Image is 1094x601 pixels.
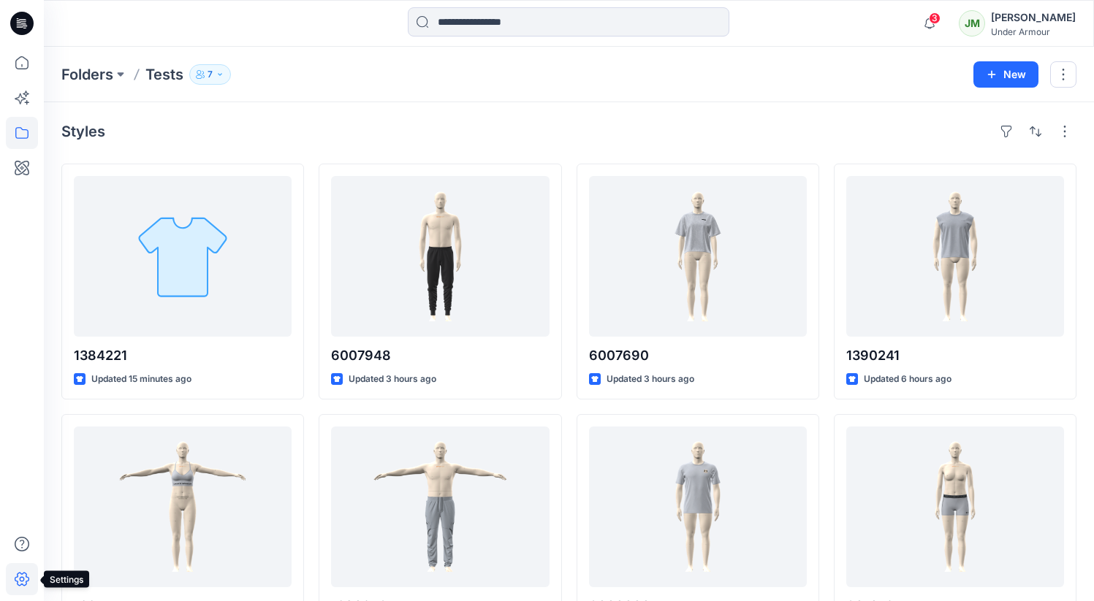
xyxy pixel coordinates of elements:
button: New [973,61,1038,88]
h4: Styles [61,123,105,140]
a: 6010725 [846,426,1064,587]
p: 6007690 [589,345,807,366]
a: 1384417 [74,426,292,587]
a: 6007690 [589,176,807,337]
button: 7 [189,64,231,85]
a: 1384221 [74,176,292,337]
p: 7 [208,66,213,83]
span: 3 [929,12,941,24]
a: 1390241 [846,176,1064,337]
a: 6000000 [589,426,807,587]
p: Updated 6 hours ago [864,372,951,387]
div: Under Armour [991,26,1076,37]
p: Updated 3 hours ago [607,372,694,387]
p: 1390241 [846,345,1064,366]
p: 1384221 [74,345,292,366]
a: Folders [61,64,113,85]
p: Updated 15 minutes ago [91,372,191,387]
p: Updated 3 hours ago [349,372,436,387]
div: JM [959,10,985,37]
p: 6007948 [331,345,549,366]
a: 6007948 [331,176,549,337]
p: Tests [145,64,183,85]
a: 1390256 [331,426,549,587]
div: [PERSON_NAME] [991,9,1076,26]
